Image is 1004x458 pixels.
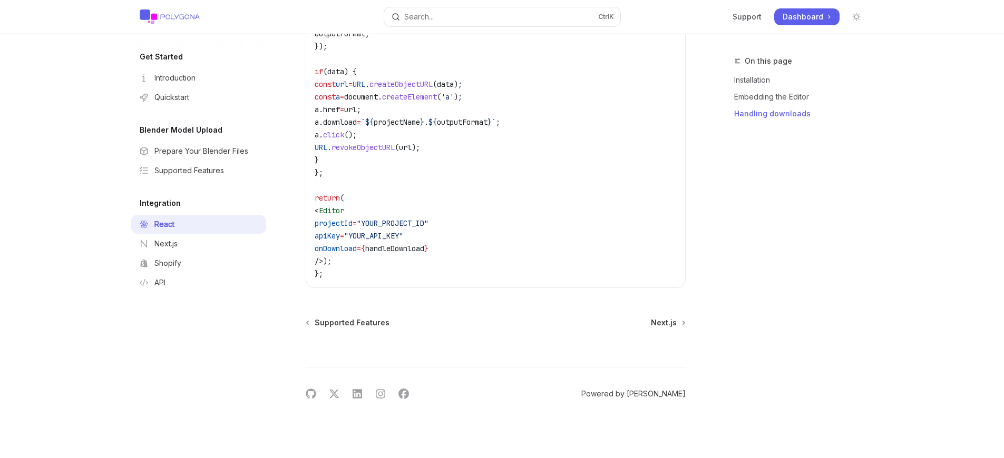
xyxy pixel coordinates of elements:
span: outputFormat [315,29,365,38]
span: ( [395,143,399,152]
a: Quickstart [131,88,266,107]
div: Next.js [154,237,178,250]
img: light logo [140,9,200,24]
span: = [340,105,344,114]
span: "YOUR_PROJECT_ID" [357,218,428,228]
span: On this page [745,55,792,67]
span: ` [492,117,496,127]
span: ( [340,193,344,203]
span: "YOUR_API_KEY" [344,231,403,241]
span: const [315,92,336,102]
span: download [323,117,357,127]
span: handleDownload [365,244,424,253]
span: ) { [344,67,357,76]
span: . [378,92,382,102]
span: = [340,231,344,241]
a: Introduction [131,68,266,87]
span: document [344,92,378,102]
span: , [365,29,369,38]
div: Shopify [154,257,181,270]
span: createObjectURL [369,79,433,89]
span: ; [496,117,500,127]
span: } [488,117,492,127]
button: Open search [384,7,620,26]
span: apiKey [315,231,340,241]
span: ( [323,67,327,76]
div: Supported Features [154,164,224,177]
span: Supported Features [315,317,389,328]
span: ${ [365,117,374,127]
span: if [315,67,323,76]
span: Dashboard [783,12,823,22]
span: } [424,244,428,253]
span: Next.js [651,317,677,328]
span: const [315,79,336,89]
div: Quickstart [154,91,189,104]
span: 'a' [441,92,454,102]
span: onDownload [315,244,357,253]
h5: Get Started [140,51,183,63]
span: . [319,130,323,140]
a: Embedding the Editor [734,88,873,105]
span: ); [454,79,462,89]
a: Next.js [651,317,685,328]
span: } [315,155,319,165]
span: . [424,117,428,127]
span: }); [315,42,327,51]
a: Shopify [131,254,266,273]
div: Prepare Your Blender Files [154,145,248,157]
span: URL [353,79,365,89]
span: click [323,130,344,140]
span: /> [315,256,323,266]
span: a [315,130,319,140]
a: Supported Features [307,317,389,328]
div: Introduction [154,72,196,84]
a: Dashboard [774,8,840,25]
a: Supported Features [131,161,266,180]
span: data [437,79,454,89]
div: React [154,218,174,231]
span: href [323,105,340,114]
h5: Integration [140,197,181,210]
span: a [315,117,319,127]
span: URL [315,143,327,152]
span: a [336,92,340,102]
span: createElement [382,92,437,102]
span: { [361,244,365,253]
a: Support [733,12,762,22]
span: Ctrl K [598,13,614,21]
a: Next.js [131,234,266,253]
span: . [365,79,369,89]
span: ` [361,117,365,127]
span: = [353,218,357,228]
div: API [154,276,165,289]
span: ; [357,105,361,114]
span: url [336,79,348,89]
span: revokeObjectURL [332,143,395,152]
span: = [348,79,353,89]
div: Search... [404,11,434,23]
span: ( [433,79,437,89]
span: projectName [374,117,420,127]
a: Installation [734,72,873,88]
a: Prepare Your Blender Files [131,142,266,161]
span: }; [315,168,323,177]
span: }; [315,269,323,278]
a: Handling downloads [734,105,873,122]
span: (); [344,130,357,140]
span: < [315,206,319,215]
span: ); [454,92,462,102]
a: API [131,273,266,292]
span: ); [412,143,420,152]
span: return [315,193,340,203]
span: url [399,143,412,152]
span: ${ [428,117,437,127]
span: = [357,244,361,253]
span: data [327,67,344,76]
span: url [344,105,357,114]
span: a [315,105,319,114]
span: ); [323,256,332,266]
a: React [131,215,266,234]
span: . [327,143,332,152]
h5: Blender Model Upload [140,124,222,136]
